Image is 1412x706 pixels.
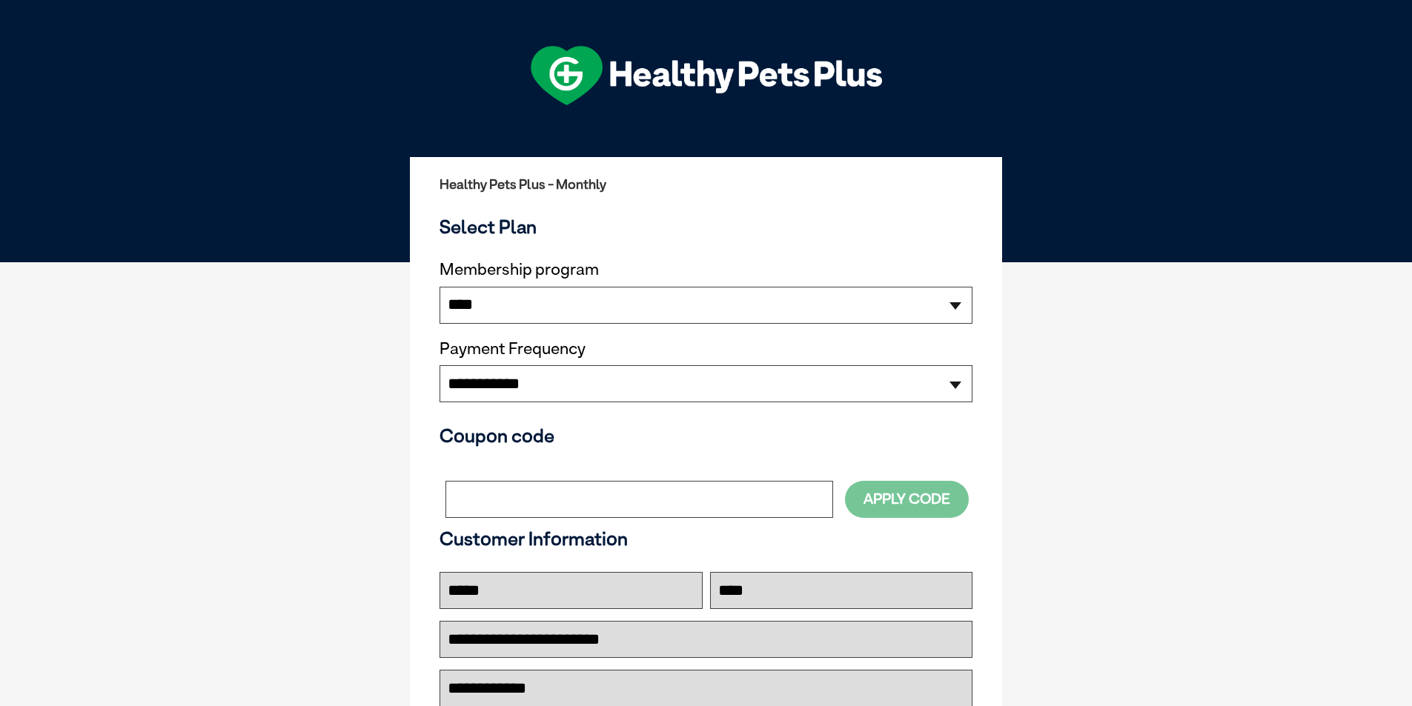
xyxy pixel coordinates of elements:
h2: Healthy Pets Plus - Monthly [440,177,972,192]
h3: Customer Information [440,527,972,550]
label: Payment Frequency [440,339,586,359]
h3: Coupon code [440,424,972,447]
label: Membership program [440,260,972,279]
button: Apply Code [845,481,969,517]
img: hpp-logo-landscape-green-white.png [531,46,882,105]
h3: Select Plan [440,216,972,238]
